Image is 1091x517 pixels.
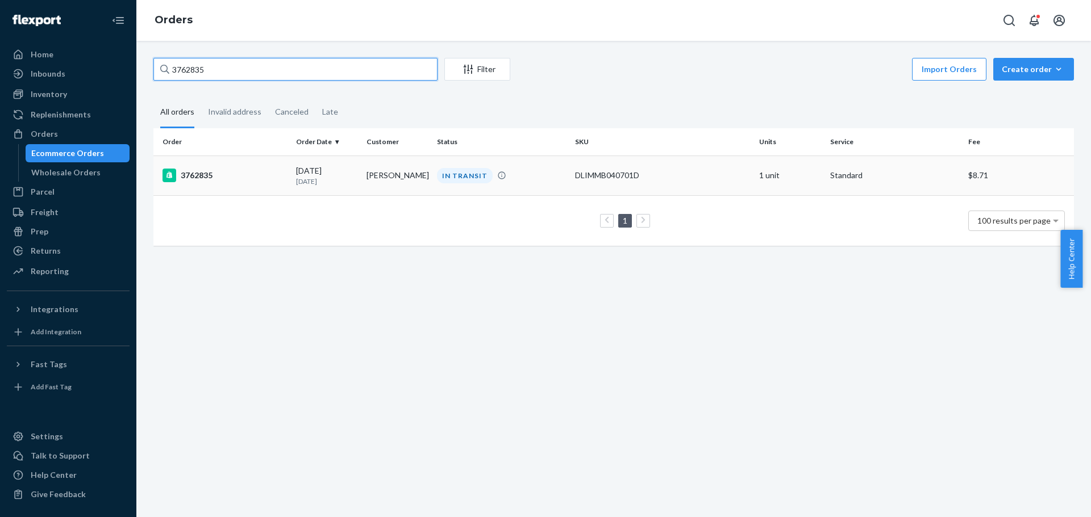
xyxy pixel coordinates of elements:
[1048,9,1071,32] button: Open account menu
[31,489,86,500] div: Give Feedback
[7,427,130,445] a: Settings
[31,226,48,237] div: Prep
[998,9,1021,32] button: Open Search Box
[7,85,130,103] a: Inventory
[13,15,61,26] img: Flexport logo
[1060,230,1082,288] button: Help Center
[7,45,130,64] a: Home
[31,469,77,481] div: Help Center
[31,327,81,337] div: Add Integration
[7,485,130,503] button: Give Feedback
[31,68,65,79] div: Inbounds
[296,165,357,186] div: [DATE]
[621,216,630,225] a: Page 1 is your current page
[26,163,130,182] a: Wholesale Orders
[296,176,357,186] p: [DATE]
[31,245,61,257] div: Returns
[31,109,91,120] div: Replenishments
[208,97,261,127] div: Invalid address
[964,128,1074,155] th: Fee
[993,58,1074,81] button: Create order
[153,58,438,81] input: Search orders
[1023,9,1046,32] button: Open notifications
[571,128,755,155] th: SKU
[31,128,58,140] div: Orders
[7,125,130,143] a: Orders
[755,128,825,155] th: Units
[31,304,78,315] div: Integrations
[362,155,432,195] td: [PERSON_NAME]
[31,431,63,442] div: Settings
[755,155,825,195] td: 1 unit
[7,106,130,124] a: Replenishments
[830,170,959,181] p: Standard
[31,266,69,277] div: Reporting
[7,65,130,83] a: Inbounds
[7,466,130,484] a: Help Center
[7,262,130,280] a: Reporting
[31,450,90,461] div: Talk to Support
[31,186,55,197] div: Parcel
[964,155,1074,195] td: $8.71
[292,128,362,155] th: Order Date
[912,58,986,81] button: Import Orders
[31,207,59,218] div: Freight
[977,216,1051,225] span: 100 results per page
[26,144,130,162] a: Ecommerce Orders
[367,137,428,146] div: Customer
[31,49,53,60] div: Home
[107,9,130,32] button: Close Navigation
[437,168,493,183] div: IN TRANSIT
[31,167,101,178] div: Wholesale Orders
[1002,64,1065,75] div: Create order
[153,128,292,155] th: Order
[322,97,338,127] div: Late
[445,64,510,75] div: Filter
[31,382,72,392] div: Add Fast Tag
[7,183,130,201] a: Parcel
[7,378,130,396] a: Add Fast Tag
[163,169,287,182] div: 3762835
[145,4,202,37] ol: breadcrumbs
[155,14,193,26] a: Orders
[7,242,130,260] a: Returns
[7,447,130,465] a: Talk to Support
[160,97,194,128] div: All orders
[432,128,571,155] th: Status
[7,300,130,318] button: Integrations
[7,203,130,221] a: Freight
[7,355,130,373] button: Fast Tags
[275,97,309,127] div: Canceled
[7,222,130,241] a: Prep
[31,148,104,159] div: Ecommerce Orders
[444,58,510,81] button: Filter
[31,89,67,100] div: Inventory
[575,170,750,181] div: DLIMMB040701D
[826,128,964,155] th: Service
[7,323,130,341] a: Add Integration
[31,359,67,370] div: Fast Tags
